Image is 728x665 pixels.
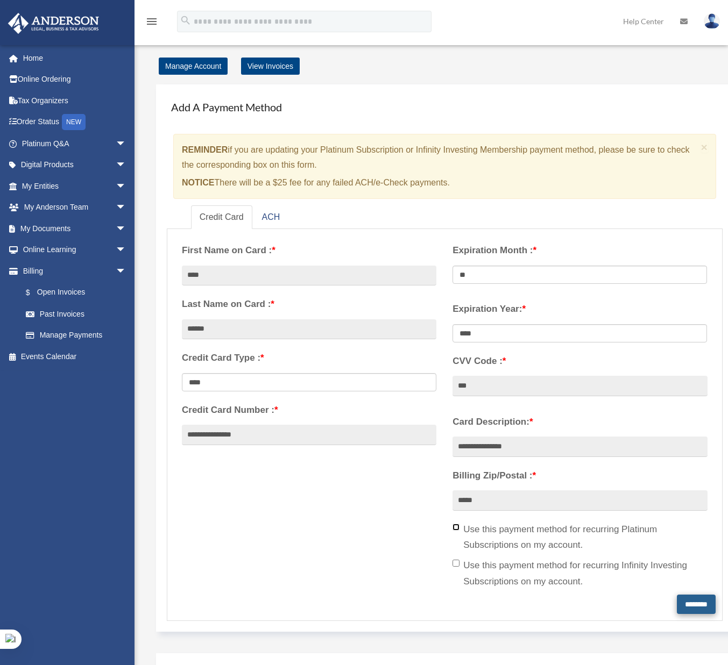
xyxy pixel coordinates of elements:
[8,47,143,69] a: Home
[8,154,143,176] a: Digital Productsarrow_drop_down
[8,197,143,218] a: My Anderson Teamarrow_drop_down
[182,402,436,418] label: Credit Card Number :
[145,19,158,28] a: menu
[145,15,158,28] i: menu
[701,141,708,153] button: Close
[32,286,37,299] span: $
[15,282,143,304] a: $Open Invoices
[5,13,102,34] img: Anderson Advisors Platinum Portal
[453,557,707,590] label: Use this payment method for recurring Infinity Investing Subscriptions on my account.
[453,468,707,484] label: Billing Zip/Postal :
[182,178,214,187] strong: NOTICE
[116,218,137,240] span: arrow_drop_down
[173,134,716,199] div: if you are updating your Platinum Subscription or Infinity Investing Membership payment method, p...
[241,58,300,75] a: View Invoices
[453,301,707,317] label: Expiration Year:
[15,325,137,346] a: Manage Payments
[116,260,137,282] span: arrow_drop_down
[701,141,708,153] span: ×
[8,239,143,261] a: Online Learningarrow_drop_down
[704,13,720,29] img: User Pic
[8,175,143,197] a: My Entitiesarrow_drop_down
[182,145,228,154] strong: REMINDER
[62,114,86,130] div: NEW
[453,414,707,430] label: Card Description:
[159,58,228,75] a: Manage Account
[191,205,252,230] a: Credit Card
[8,260,143,282] a: Billingarrow_drop_down
[453,521,707,554] label: Use this payment method for recurring Platinum Subscriptions on my account.
[8,111,143,133] a: Order StatusNEW
[253,205,289,230] a: ACH
[182,242,436,259] label: First Name on Card :
[182,296,436,312] label: Last Name on Card :
[116,197,137,219] span: arrow_drop_down
[116,175,137,197] span: arrow_drop_down
[8,90,143,111] a: Tax Organizers
[8,346,143,367] a: Events Calendar
[167,95,723,119] h4: Add A Payment Method
[8,69,143,90] a: Online Ordering
[15,303,143,325] a: Past Invoices
[8,218,143,239] a: My Documentsarrow_drop_down
[116,133,137,155] span: arrow_drop_down
[182,350,436,366] label: Credit Card Type :
[180,15,192,26] i: search
[182,175,697,190] p: There will be a $25 fee for any failed ACH/e-Check payments.
[453,524,460,531] input: Use this payment method for recurring Platinum Subscriptions on my account.
[116,154,137,176] span: arrow_drop_down
[116,239,137,261] span: arrow_drop_down
[453,242,707,259] label: Expiration Month :
[453,353,707,369] label: CVV Code :
[8,133,143,154] a: Platinum Q&Aarrow_drop_down
[453,560,460,567] input: Use this payment method for recurring Infinity Investing Subscriptions on my account.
